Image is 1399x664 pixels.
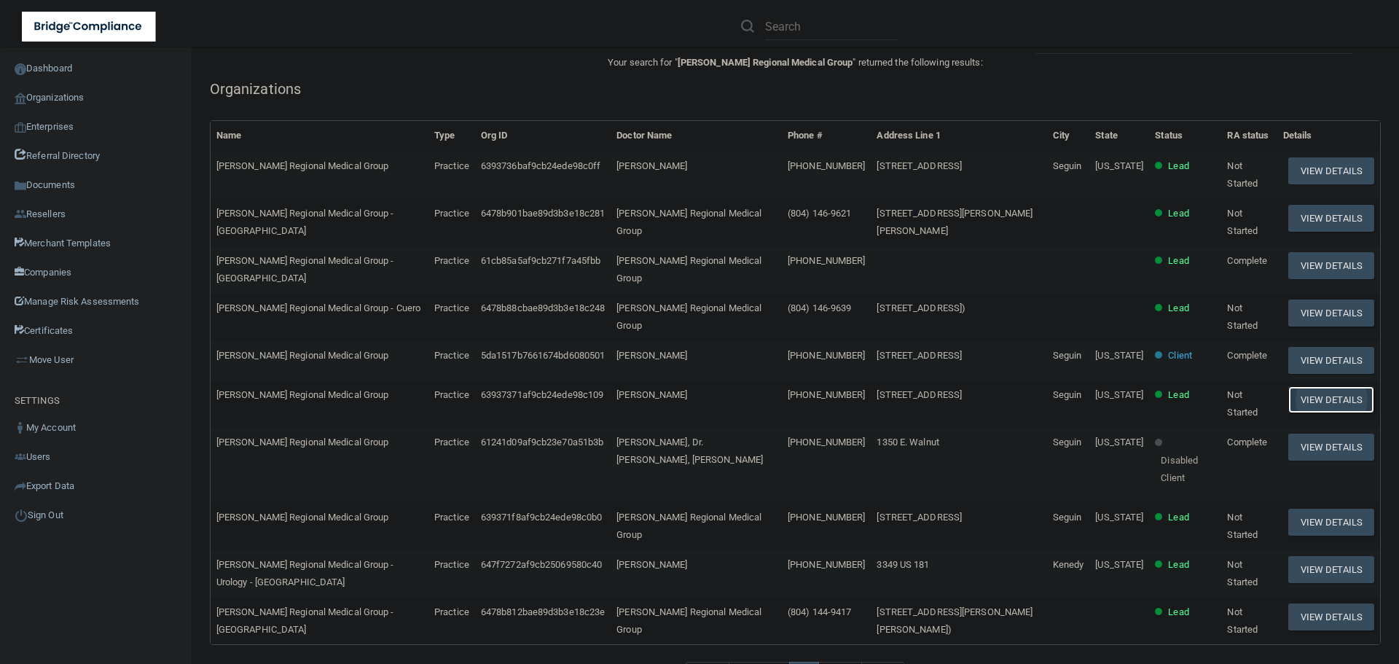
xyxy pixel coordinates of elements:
[1095,350,1143,361] span: [US_STATE]
[481,208,605,219] span: 6478b901bae89d3b3e18c281
[616,559,687,570] span: [PERSON_NAME]
[481,437,603,448] span: 61241d09af9cb23e70a51b3b
[1168,157,1188,175] p: Lead
[481,389,603,400] span: 63937371af9cb24ede98c109
[611,121,782,151] th: Doctor Name
[216,302,420,313] span: [PERSON_NAME] Regional Medical Group - Cuero
[216,437,389,448] span: [PERSON_NAME] Regional Medical Group
[788,389,865,400] span: [PHONE_NUMBER]
[877,208,1032,236] span: [STREET_ADDRESS][PERSON_NAME][PERSON_NAME]
[475,121,611,151] th: Org ID
[15,208,26,220] img: ic_reseller.de258add.png
[1288,604,1374,630] button: View Details
[788,606,851,617] span: (804) 144-9417
[1053,350,1082,361] span: Seguin
[15,63,26,75] img: ic_dashboard_dark.d01f4a41.png
[216,350,389,361] span: [PERSON_NAME] Regional Medical Group
[877,302,965,313] span: [STREET_ADDRESS])
[877,437,938,448] span: 1350 E. Walnut
[216,559,394,587] span: [PERSON_NAME] Regional Medical Group - Urology - [GEOGRAPHIC_DATA]
[434,606,469,617] span: Practice
[434,255,469,266] span: Practice
[616,437,763,465] span: [PERSON_NAME], Dr. [PERSON_NAME], [PERSON_NAME]
[616,208,761,236] span: [PERSON_NAME] Regional Medical Group
[1288,347,1374,374] button: View Details
[1053,437,1082,448] span: Seguin
[1227,302,1258,331] span: Not Started
[1095,160,1143,171] span: [US_STATE]
[765,13,898,40] input: Search
[1227,606,1258,635] span: Not Started
[434,437,469,448] span: Practice
[216,512,389,523] span: [PERSON_NAME] Regional Medical Group
[1095,559,1143,570] span: [US_STATE]
[1221,121,1277,151] th: RA status
[15,509,28,522] img: ic_power_dark.7ecde6b1.png
[1288,434,1374,461] button: View Details
[15,122,26,133] img: enterprise.0d942306.png
[877,350,962,361] span: [STREET_ADDRESS]
[1288,300,1374,327] button: View Details
[434,350,469,361] span: Practice
[616,255,761,284] span: [PERSON_NAME] Regional Medical Group
[1227,559,1258,587] span: Not Started
[216,606,394,635] span: [PERSON_NAME] Regional Medical Group - [GEOGRAPHIC_DATA]
[1168,386,1188,404] p: Lead
[434,208,469,219] span: Practice
[1149,121,1221,151] th: Status
[616,350,687,361] span: [PERSON_NAME]
[1168,604,1188,621] p: Lead
[788,302,851,313] span: (804) 146-9639
[434,512,469,523] span: Practice
[1168,205,1188,222] p: Lead
[15,480,26,492] img: icon-export.b9366987.png
[15,422,26,434] img: ic_user_dark.df1a06c3.png
[210,81,1381,97] h5: Organizations
[788,160,865,171] span: [PHONE_NUMBER]
[1053,160,1082,171] span: Seguin
[481,160,600,171] span: 6393736baf9cb24ede98c0ff
[1089,121,1149,151] th: State
[678,57,853,68] span: [PERSON_NAME] Regional Medical Group
[15,93,26,104] img: organization-icon.f8decf85.png
[15,353,29,367] img: briefcase.64adab9b.png
[1095,512,1143,523] span: [US_STATE]
[1227,255,1267,266] span: Complete
[1227,208,1258,236] span: Not Started
[1288,509,1374,536] button: View Details
[22,12,156,42] img: bridge_compliance_login_screen.278c3ca4.svg
[481,559,602,570] span: 647f7272af9cb25069580c40
[871,121,1046,151] th: Address Line 1
[216,255,394,284] span: [PERSON_NAME] Regional Medical Group - [GEOGRAPHIC_DATA]
[481,255,600,266] span: 61cb85a5af9cb271f7a45fbb
[1288,205,1374,232] button: View Details
[877,389,962,400] span: [STREET_ADDRESS]
[481,350,605,361] span: 5da1517b7661674bd6080501
[1288,386,1374,413] button: View Details
[616,389,687,400] span: [PERSON_NAME]
[216,389,389,400] span: [PERSON_NAME] Regional Medical Group
[481,606,605,617] span: 6478b812bae89d3b3e18c23e
[1227,437,1267,448] span: Complete
[434,559,469,570] span: Practice
[434,389,469,400] span: Practice
[1168,509,1188,526] p: Lead
[877,512,962,523] span: [STREET_ADDRESS]
[434,302,469,313] span: Practice
[216,160,389,171] span: [PERSON_NAME] Regional Medical Group
[788,208,851,219] span: (804) 146-9621
[210,54,1381,71] p: Your search for " " returned the following results:
[1288,556,1374,583] button: View Details
[1227,350,1267,361] span: Complete
[15,451,26,463] img: icon-users.e205127d.png
[616,302,761,331] span: [PERSON_NAME] Regional Medical Group
[782,121,871,151] th: Phone #
[788,255,865,266] span: [PHONE_NUMBER]
[1288,157,1374,184] button: View Details
[788,512,865,523] span: [PHONE_NUMBER]
[1227,389,1258,418] span: Not Started
[877,606,1032,635] span: [STREET_ADDRESS][PERSON_NAME][PERSON_NAME])
[1053,559,1084,570] span: Kenedy
[1227,160,1258,189] span: Not Started
[1095,389,1143,400] span: [US_STATE]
